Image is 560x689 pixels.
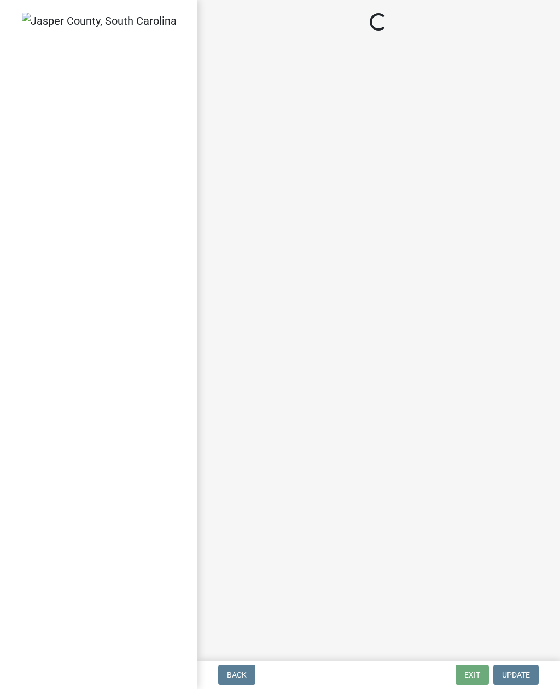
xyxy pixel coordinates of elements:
img: Jasper County, South Carolina [22,13,177,29]
span: Update [502,670,530,679]
button: Back [218,665,255,685]
span: Back [227,670,247,679]
button: Update [493,665,539,685]
button: Exit [456,665,489,685]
